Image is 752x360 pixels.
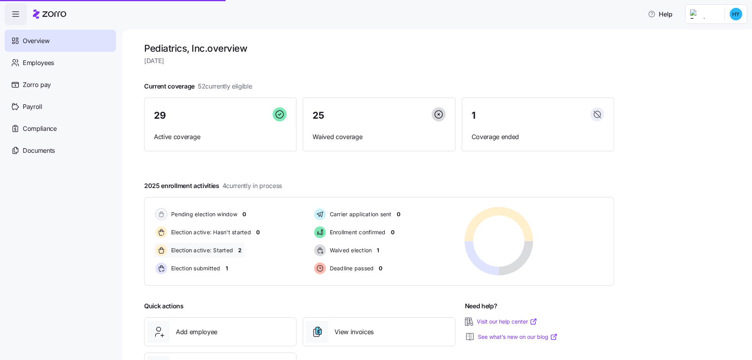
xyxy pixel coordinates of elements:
[144,301,184,311] span: Quick actions
[154,111,166,120] span: 29
[327,228,386,236] span: Enrollment confirmed
[5,52,116,74] a: Employees
[327,210,392,218] span: Carrier application sent
[313,111,324,120] span: 25
[144,81,252,91] span: Current coverage
[397,210,400,218] span: 0
[377,246,379,254] span: 1
[5,30,116,52] a: Overview
[478,333,558,341] a: See what’s new on our blog
[144,42,614,54] h1: Pediatrics, Inc. overview
[313,132,445,142] span: Waived coverage
[222,181,282,191] span: 4 currently in process
[169,210,237,218] span: Pending election window
[242,210,246,218] span: 0
[23,58,54,68] span: Employees
[169,228,251,236] span: Election active: Hasn't started
[477,318,537,326] a: Visit our help center
[648,9,672,19] span: Help
[198,81,252,91] span: 52 currently eligible
[169,264,221,272] span: Election submitted
[176,327,217,337] span: Add employee
[226,264,228,272] span: 1
[23,102,42,112] span: Payroll
[327,264,374,272] span: Deadline passed
[5,139,116,161] a: Documents
[730,8,742,20] img: 2e5b4504d66b10dc0811dd7372171fa0
[334,327,374,337] span: View invoices
[144,56,614,66] span: [DATE]
[23,124,57,134] span: Compliance
[23,36,49,46] span: Overview
[144,181,282,191] span: 2025 enrollment activities
[327,246,372,254] span: Waived election
[379,264,382,272] span: 0
[472,111,475,120] span: 1
[154,132,287,142] span: Active coverage
[256,228,260,236] span: 0
[472,132,604,142] span: Coverage ended
[5,96,116,118] a: Payroll
[642,6,679,22] button: Help
[690,9,718,19] img: Employer logo
[465,301,497,311] span: Need help?
[391,228,394,236] span: 0
[5,74,116,96] a: Zorro pay
[23,146,55,156] span: Documents
[5,118,116,139] a: Compliance
[169,246,233,254] span: Election active: Started
[238,246,242,254] span: 2
[23,80,51,90] span: Zorro pay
